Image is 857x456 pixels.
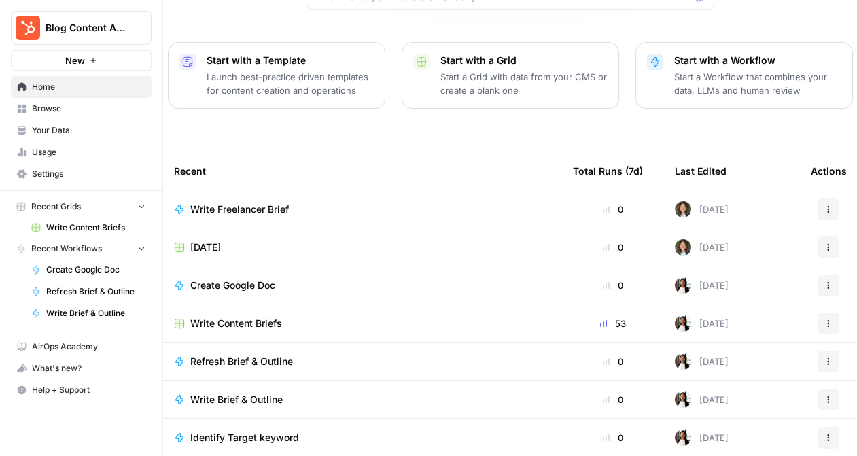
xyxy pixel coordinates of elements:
a: Write Brief & Outline [174,393,551,406]
img: xqjo96fmx1yk2e67jao8cdkou4un [675,353,691,370]
div: 0 [573,355,653,368]
img: 2lxmex1b25e6z9c9ikx19pg4vxoo [675,239,691,256]
span: Create Google Doc [46,264,145,276]
span: New [65,54,85,67]
span: Your Data [32,124,145,137]
div: 0 [573,279,653,292]
span: Write Freelancer Brief [190,203,289,216]
p: Start with a Workflow [674,54,841,67]
button: Start with a WorkflowStart a Workflow that combines your data, LLMs and human review [635,42,853,109]
div: [DATE] [675,277,729,294]
p: Start with a Grid [440,54,608,67]
span: Refresh Brief & Outline [46,285,145,298]
span: Settings [32,168,145,180]
button: New [11,50,152,71]
a: Write Freelancer Brief [174,203,551,216]
span: Write Content Briefs [46,222,145,234]
div: [DATE] [675,201,729,217]
a: Refresh Brief & Outline [25,281,152,302]
p: Start with a Template [207,54,374,67]
div: Last Edited [675,152,727,190]
a: Your Data [11,120,152,141]
span: Recent Workflows [31,243,102,255]
div: [DATE] [675,353,729,370]
a: Home [11,76,152,98]
img: 2lxmex1b25e6z9c9ikx19pg4vxoo [675,201,691,217]
span: Help + Support [32,384,145,396]
img: xqjo96fmx1yk2e67jao8cdkou4un [675,391,691,408]
a: Usage [11,141,152,163]
div: [DATE] [675,391,729,408]
p: Start a Workflow that combines your data, LLMs and human review [674,70,841,97]
div: 53 [573,317,653,330]
div: 0 [573,431,653,444]
img: Blog Content Action Plan Logo [16,16,40,40]
div: [DATE] [675,315,729,332]
span: Create Google Doc [190,279,275,292]
a: Write Content Briefs [25,217,152,239]
button: Help + Support [11,379,152,401]
a: Browse [11,98,152,120]
a: Write Brief & Outline [25,302,152,324]
p: Launch best-practice driven templates for content creation and operations [207,70,374,97]
span: [DATE] [190,241,221,254]
a: AirOps Academy [11,336,152,357]
span: Write Brief & Outline [190,393,283,406]
div: 0 [573,393,653,406]
div: [DATE] [675,429,729,446]
a: [DATE] [174,241,551,254]
span: Home [32,81,145,93]
span: Browse [32,103,145,115]
img: xqjo96fmx1yk2e67jao8cdkou4un [675,277,691,294]
span: Write Brief & Outline [46,307,145,319]
span: AirOps Academy [32,340,145,353]
button: What's new? [11,357,152,379]
a: Identify Target keyword [174,431,551,444]
span: Recent Grids [31,200,81,213]
div: What's new? [12,358,151,379]
div: Actions [811,152,847,190]
button: Workspace: Blog Content Action Plan [11,11,152,45]
p: Start a Grid with data from your CMS or create a blank one [440,70,608,97]
div: 0 [573,241,653,254]
div: 0 [573,203,653,216]
button: Start with a GridStart a Grid with data from your CMS or create a blank one [402,42,619,109]
img: xqjo96fmx1yk2e67jao8cdkou4un [675,315,691,332]
span: Usage [32,146,145,158]
span: Write Content Briefs [190,317,282,330]
img: xqjo96fmx1yk2e67jao8cdkou4un [675,429,691,446]
span: Blog Content Action Plan [46,21,128,35]
span: Identify Target keyword [190,431,299,444]
button: Recent Workflows [11,239,152,259]
a: Create Google Doc [174,279,551,292]
div: Total Runs (7d) [573,152,643,190]
button: Start with a TemplateLaunch best-practice driven templates for content creation and operations [168,42,385,109]
a: Settings [11,163,152,185]
a: Write Content Briefs [174,317,551,330]
a: Create Google Doc [25,259,152,281]
div: Recent [174,152,551,190]
div: [DATE] [675,239,729,256]
span: Refresh Brief & Outline [190,355,293,368]
button: Recent Grids [11,196,152,217]
a: Refresh Brief & Outline [174,355,551,368]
